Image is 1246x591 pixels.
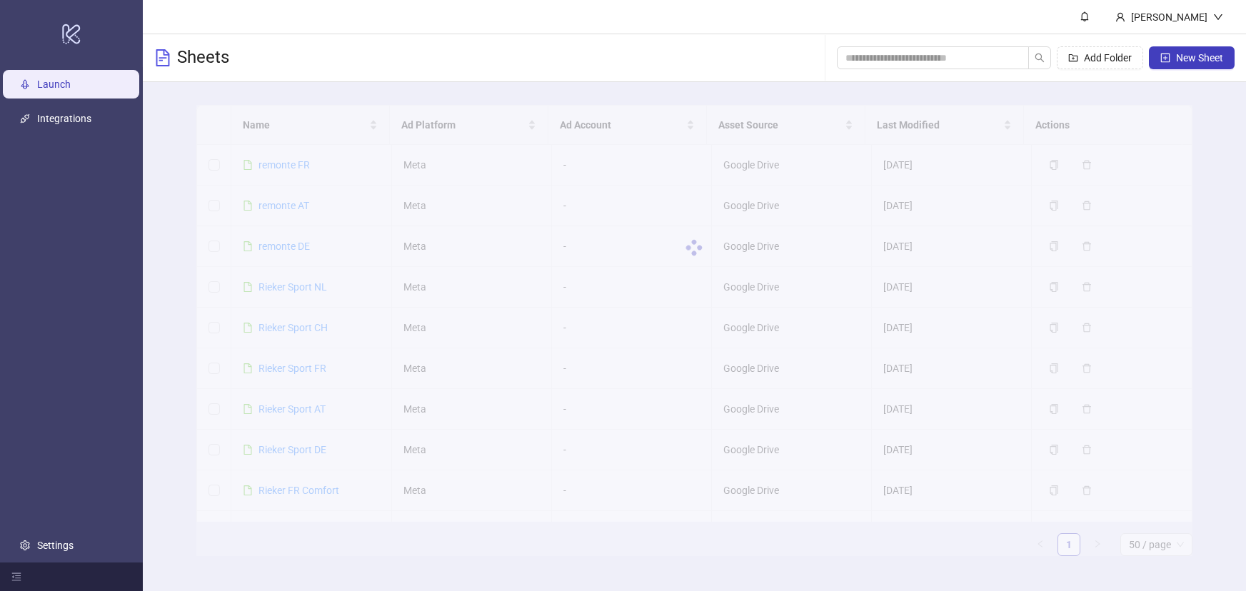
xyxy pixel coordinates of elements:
[37,79,71,90] a: Launch
[37,113,91,124] a: Integrations
[11,572,21,582] span: menu-fold
[1115,12,1125,22] span: user
[1080,11,1090,21] span: bell
[37,540,74,551] a: Settings
[1149,46,1235,69] button: New Sheet
[1160,53,1170,63] span: plus-square
[1057,46,1143,69] button: Add Folder
[1068,53,1078,63] span: folder-add
[1213,12,1223,22] span: down
[1084,52,1132,64] span: Add Folder
[1125,9,1213,25] div: [PERSON_NAME]
[154,49,171,66] span: file-text
[177,46,229,69] h3: Sheets
[1035,53,1045,63] span: search
[1176,52,1223,64] span: New Sheet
